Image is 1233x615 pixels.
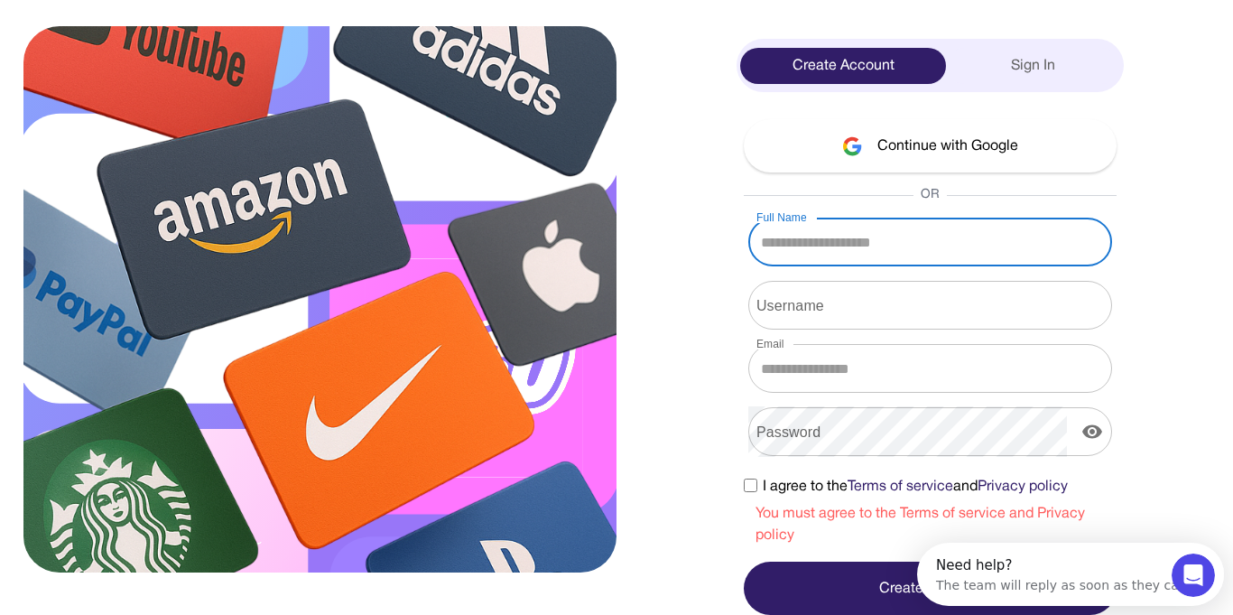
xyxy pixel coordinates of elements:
[978,480,1068,493] a: Privacy policy
[744,479,757,492] input: I agree to theTerms of serviceandPrivacy policy
[1074,414,1110,450] button: display the password
[740,48,947,84] div: Create Account
[19,30,270,49] div: The team will reply as soon as they can
[744,562,1117,615] button: Create Account
[756,336,784,351] label: Email
[23,26,616,573] img: sign-up.svg
[744,119,1117,172] button: Continue with Google
[756,210,807,225] label: Full Name
[913,186,947,204] span: OR
[756,503,1117,546] div: You must agree to the Terms of service and Privacy policy
[19,15,270,30] div: Need help?
[946,48,1120,84] div: Sign In
[917,543,1224,606] iframe: Intercom live chat discovery launcher
[848,480,953,493] a: Terms of service
[1172,554,1215,597] iframe: Intercom live chat
[7,7,323,57] div: Open Intercom Messenger
[842,136,863,156] img: google-logo.svg
[763,476,1068,498] span: I agree to the and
